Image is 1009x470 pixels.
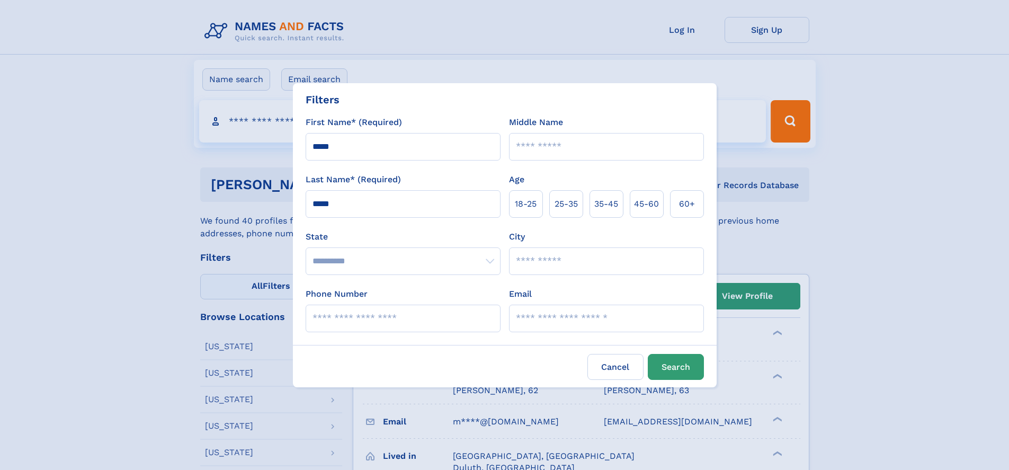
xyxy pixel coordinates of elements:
button: Search [648,354,704,380]
span: 25‑35 [555,198,578,210]
label: Phone Number [306,288,368,300]
label: First Name* (Required) [306,116,402,129]
span: 35‑45 [594,198,618,210]
label: Middle Name [509,116,563,129]
div: Filters [306,92,340,108]
span: 18‑25 [515,198,537,210]
label: Cancel [587,354,644,380]
span: 60+ [679,198,695,210]
label: Age [509,173,524,186]
label: Email [509,288,532,300]
label: State [306,230,501,243]
label: City [509,230,525,243]
span: 45‑60 [634,198,659,210]
label: Last Name* (Required) [306,173,401,186]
